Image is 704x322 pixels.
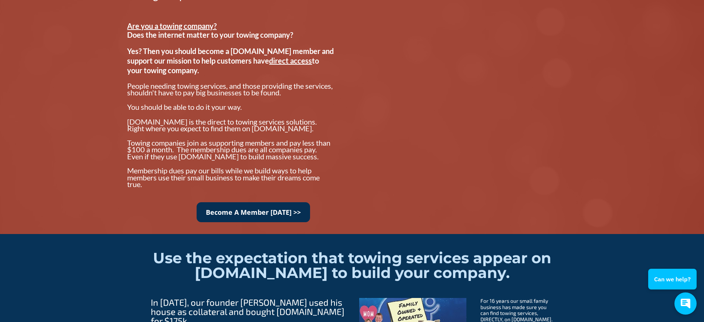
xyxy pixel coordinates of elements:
span: Does the internet matter to your towing company? [127,30,293,39]
span: You should be able to do it your way. [127,102,242,111]
span: Yes? Then you should become a [DOMAIN_NAME] member and support our mission to help customers have... [127,47,335,75]
span: Use the expectation that towing services appear on [DOMAIN_NAME] to build your company. [153,249,555,282]
span: Membership dues pay our bills while we build ways to help members use their small business to mak... [127,166,321,189]
iframe: Conversations [643,248,704,322]
u: direct access [269,56,312,65]
a: Become A Member [DATE] >> [197,202,310,223]
span: [DOMAIN_NAME] is the direct to towing services solutions. Right where you expect to find them on ... [127,117,320,133]
u: Are you a towing company? [127,21,217,30]
span: People needing towing services, and those providing the services, shouldn't have to pay big busin... [127,81,334,97]
span: Towing companies join as supporting members and pay less than $100 a month. The membership dues a... [127,138,332,161]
